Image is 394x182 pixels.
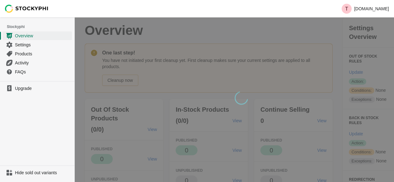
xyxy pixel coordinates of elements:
a: Settings [2,40,72,49]
button: Avatar with initials T[DOMAIN_NAME] [339,2,392,15]
span: Upgrade [15,85,71,91]
span: FAQs [15,69,71,75]
span: Overview [15,33,71,39]
span: Settings [15,42,71,48]
span: Hide sold out variants [15,170,71,176]
span: Activity [15,60,71,66]
a: FAQs [2,67,72,76]
a: Activity [2,58,72,67]
span: Stockyphi [7,24,74,30]
text: T [345,6,348,12]
img: Stockyphi [5,5,49,13]
span: Avatar with initials T [342,4,352,14]
a: Overview [2,31,72,40]
span: Products [15,51,71,57]
a: Products [2,49,72,58]
a: Upgrade [2,84,72,93]
a: Hide sold out variants [2,168,72,177]
p: [DOMAIN_NAME] [354,6,389,11]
